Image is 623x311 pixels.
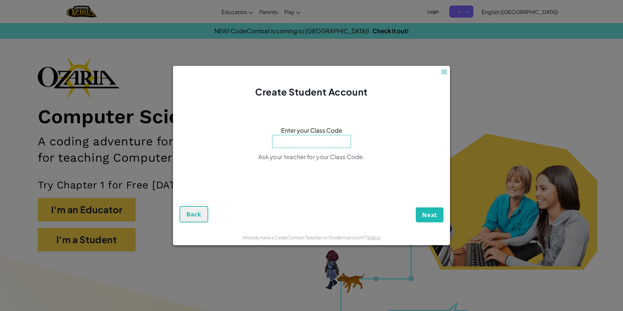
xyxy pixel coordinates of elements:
span: Ask your teacher for your Class Code. [258,153,365,160]
a: Sign in [367,234,381,240]
button: Next [416,207,443,222]
button: Back [180,206,208,222]
span: Already have a CodeCombat Teacher or Student account? [243,234,367,240]
span: Back [186,210,201,218]
span: Next [422,211,437,219]
span: Enter your Class Code [281,126,342,135]
span: Create Student Account [255,86,368,97]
